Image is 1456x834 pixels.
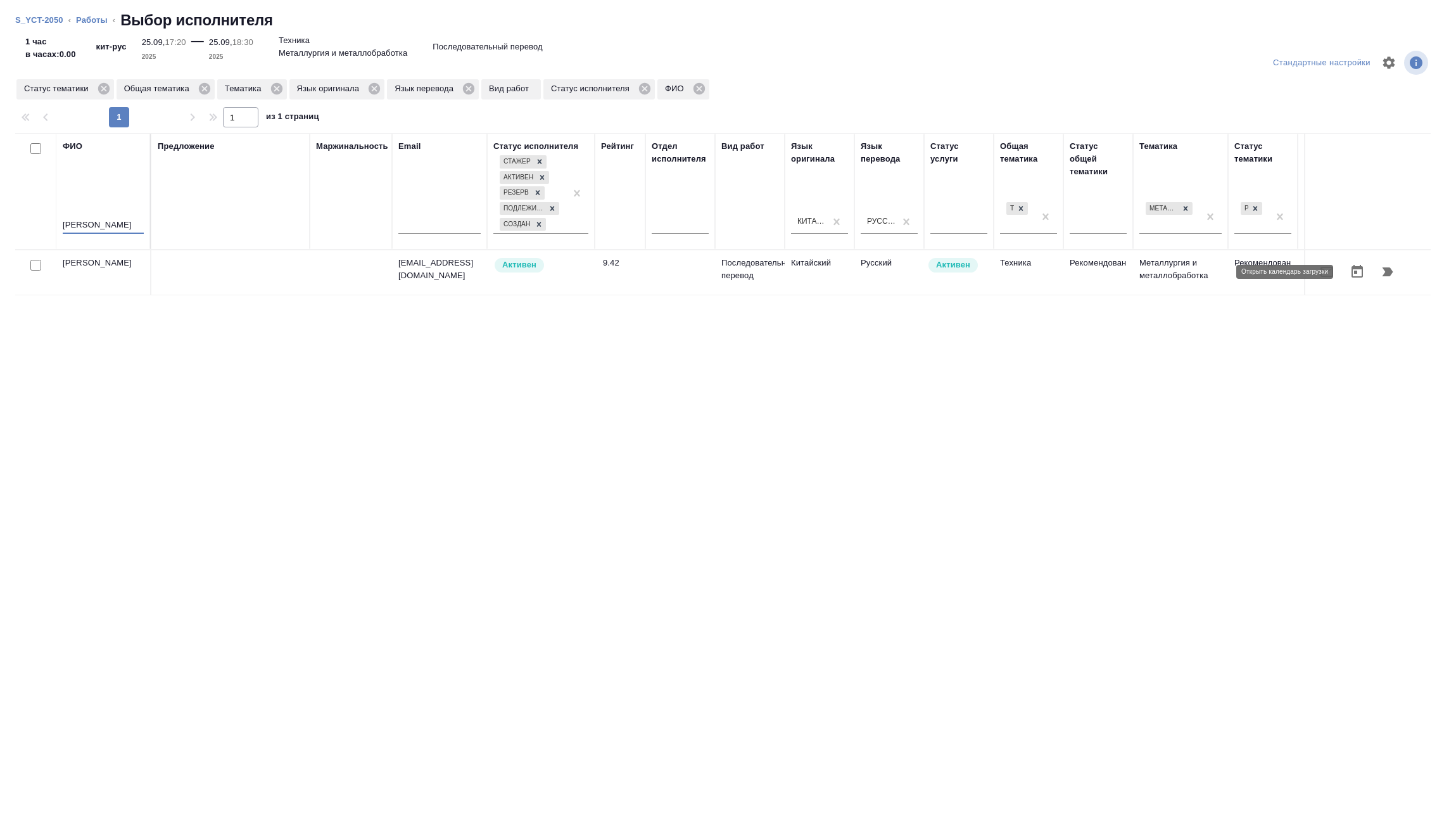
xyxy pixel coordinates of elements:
div: Предложение [158,140,215,153]
p: Активен [936,259,970,271]
p: 17:20 [165,37,186,47]
div: Email [398,140,421,153]
div: Рекомендован [1239,201,1263,217]
div: ФИО [657,79,709,99]
a: S_YCT-2050 [15,15,63,25]
div: Тематика [217,79,287,99]
div: split button [1270,53,1374,73]
p: ФИО [665,82,688,95]
div: Статус исполнителя [493,140,578,153]
div: Русский [867,216,896,227]
p: Общая тематика [124,82,194,95]
p: Язык оригинала [297,82,364,95]
a: Работы [76,15,108,25]
span: из 1 страниц [266,109,319,127]
li: ‹ [113,14,115,27]
p: Активен [502,259,536,271]
div: Стажер, Активен, Резерв, Подлежит внедрению, Создан [498,154,548,170]
p: Статус тематики [24,82,93,95]
button: Отправить предложение о работе [1312,257,1342,287]
p: Тематика [225,82,266,95]
p: 1 час [25,35,76,48]
div: Вид работ [721,140,764,153]
p: Последовательный перевод [721,257,778,282]
div: Рекомендован [1241,202,1248,215]
div: Металлургия и металлобработка [1144,201,1194,217]
div: Стажер [500,155,533,169]
div: Отдел исполнителя [652,140,709,165]
button: Продолжить [1372,257,1403,287]
input: Выбери исполнителей, чтобы отправить приглашение на работу [30,260,41,271]
div: Активен [500,171,535,184]
div: Общая тематика [117,79,215,99]
div: Статус исполнителя [543,79,655,99]
div: Язык оригинала [289,79,385,99]
div: ФИО [63,140,82,153]
div: Стажер, Активен, Резерв, Подлежит внедрению, Создан [498,201,560,217]
div: Стажер, Активен, Резерв, Подлежит внедрению, Создан [498,185,546,201]
p: Металлургия и металлобработка [1139,257,1222,282]
div: Маржинальность [316,140,388,153]
div: Статус услуги [930,140,987,165]
div: Подлежит внедрению [500,202,545,215]
td: Китайский [785,250,854,295]
div: Китайский [797,216,826,227]
div: Рядовой исполнитель: назначай с учетом рейтинга [493,257,588,274]
div: Тематика [1139,140,1177,153]
td: Техника [994,250,1063,295]
p: Вид работ [489,82,533,95]
td: Рекомендован [1063,250,1133,295]
div: Язык перевода [861,140,918,165]
div: Статус тематики [16,79,114,99]
span: Посмотреть информацию [1404,51,1431,75]
div: Стажер, Активен, Резерв, Подлежит внедрению, Создан [498,217,547,233]
p: [EMAIL_ADDRESS][DOMAIN_NAME] [398,257,481,282]
div: Рейтинг [601,140,634,153]
p: Статус исполнителя [551,82,634,95]
p: Язык перевода [395,82,458,95]
td: [PERSON_NAME] [56,250,151,295]
div: Язык оригинала [791,140,848,165]
div: Металлургия и металлобработка [1146,202,1179,215]
div: Техника [1005,201,1029,217]
div: Стажер, Активен, Резерв, Подлежит внедрению, Создан [498,170,550,186]
div: Язык перевода [387,79,479,99]
p: 25.09, [142,37,165,47]
td: Русский [854,250,924,295]
div: Резерв [500,186,531,200]
p: 18:30 [232,37,253,47]
h2: Выбор исполнителя [120,10,273,30]
p: 25.09, [209,37,232,47]
div: Статус общей тематики [1070,140,1127,178]
div: — [191,30,204,63]
div: Создан [500,218,532,231]
li: ‹ [68,14,71,27]
p: Последовательный перевод [433,41,542,53]
nav: breadcrumb [15,10,1441,30]
p: Техника [279,34,310,47]
td: Рекомендован [1228,250,1298,295]
div: 9.42 [603,257,639,269]
div: Общая тематика [1000,140,1057,165]
div: Техника [1006,202,1014,215]
span: Настроить таблицу [1374,48,1404,78]
div: Статус тематики [1234,140,1291,165]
